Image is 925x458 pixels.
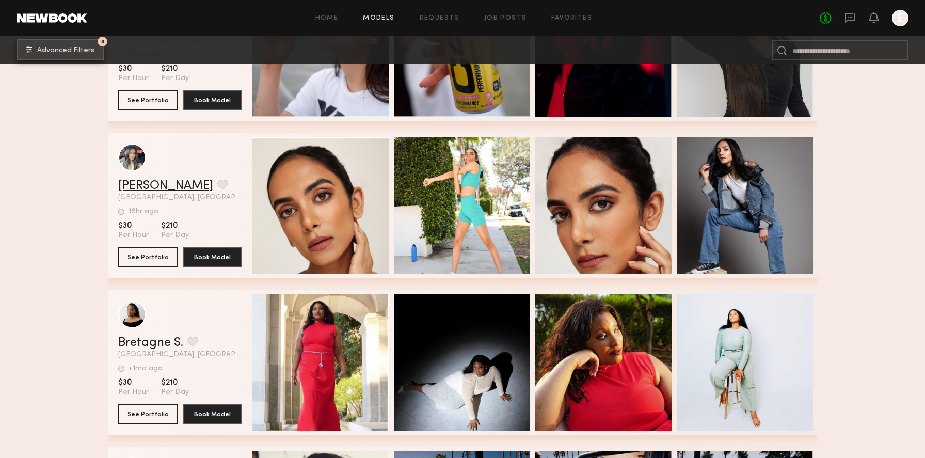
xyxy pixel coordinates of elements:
a: Favorites [551,15,592,22]
span: Per Hour [118,388,149,397]
a: E [892,10,908,26]
span: $210 [161,377,189,388]
span: $30 [118,220,149,231]
button: Book Model [183,247,242,267]
button: See Portfolio [118,404,178,424]
a: Home [315,15,339,22]
span: Per Hour [118,74,149,83]
span: Per Day [161,231,189,240]
span: $30 [118,377,149,388]
span: $210 [161,220,189,231]
span: Per Hour [118,231,149,240]
button: Book Model [183,90,242,110]
span: $30 [118,64,149,74]
button: See Portfolio [118,247,178,267]
div: +1mo ago [129,365,163,372]
span: 3 [101,39,104,44]
span: Per Day [161,388,189,397]
span: Advanced Filters [37,47,94,54]
a: Job Posts [484,15,527,22]
span: [GEOGRAPHIC_DATA], [GEOGRAPHIC_DATA] [118,351,242,358]
a: Models [363,15,394,22]
a: Requests [420,15,459,22]
button: 3Advanced Filters [17,39,104,60]
span: $210 [161,64,189,74]
span: Per Day [161,74,189,83]
button: See Portfolio [118,90,178,110]
span: [GEOGRAPHIC_DATA], [GEOGRAPHIC_DATA] [118,194,242,201]
a: [PERSON_NAME] [118,180,213,192]
a: Bretagne S. [118,337,183,349]
button: Book Model [183,404,242,424]
div: 18hr ago [129,208,158,215]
